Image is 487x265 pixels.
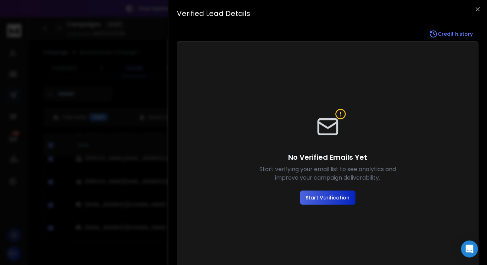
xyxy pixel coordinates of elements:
button: Start Verification [300,191,356,205]
h4: No Verified Emails Yet [248,152,407,162]
a: Credit history [424,27,478,41]
div: Open Intercom Messenger [461,241,478,258]
p: Start verifying your email list to see analytics and improve your campaign deliverability. [248,165,407,182]
h3: Verified Lead Details [177,9,478,18]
